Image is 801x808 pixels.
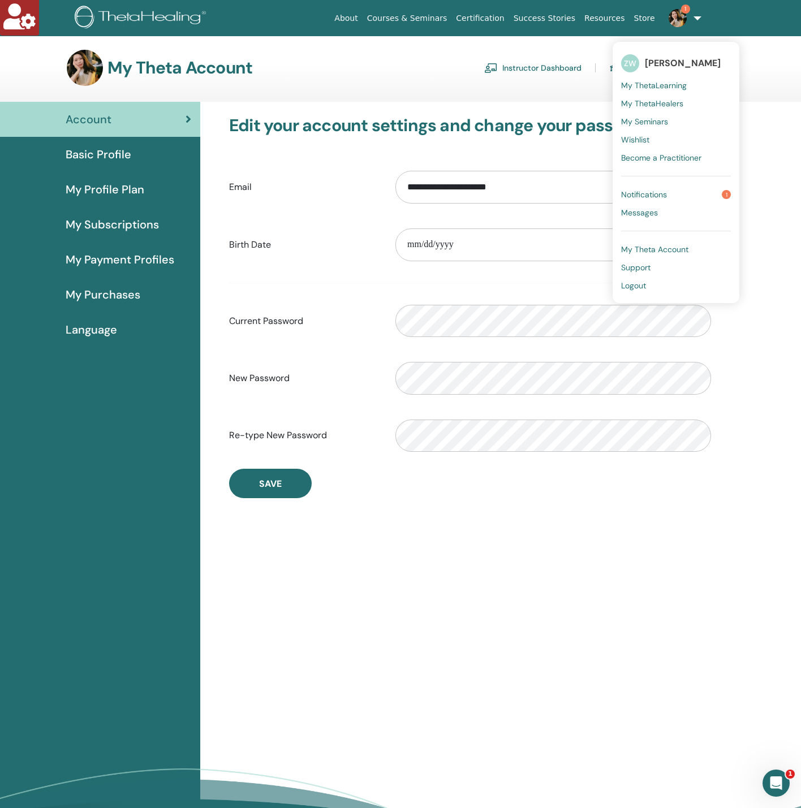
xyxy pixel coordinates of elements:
[229,115,711,136] h3: Edit your account settings and change your password
[621,276,731,295] a: Logout
[621,149,731,167] a: Become a Practitioner
[221,176,387,198] label: Email
[509,8,580,29] a: Success Stories
[221,368,387,389] label: New Password
[221,310,387,332] label: Current Password
[621,208,658,218] span: Messages
[363,8,452,29] a: Courses & Seminars
[621,131,731,149] a: Wishlist
[669,9,687,27] img: default.jpg
[66,181,144,198] span: My Profile Plan
[107,58,252,78] h3: My Theta Account
[621,185,731,204] a: Notifications1
[221,425,387,446] label: Re-type New Password
[621,258,731,276] a: Support
[66,216,159,233] span: My Subscriptions
[630,8,660,29] a: Store
[580,8,630,29] a: Resources
[330,8,362,29] a: About
[67,50,103,86] img: default.jpg
[451,8,509,29] a: Certification
[621,189,667,200] span: Notifications
[621,135,649,145] span: Wishlist
[722,190,731,199] span: 1
[621,94,731,113] a: My ThetaHealers
[621,113,731,131] a: My Seminars
[66,251,174,268] span: My Payment Profiles
[645,57,721,69] span: [PERSON_NAME]
[621,280,646,291] span: Logout
[621,54,639,72] span: ZW
[621,116,668,127] span: My Seminars
[229,469,312,498] button: Save
[484,63,498,73] img: chalkboard-teacher.svg
[66,321,117,338] span: Language
[66,146,131,163] span: Basic Profile
[621,50,731,76] a: ZW[PERSON_NAME]
[609,63,623,73] img: graduation-cap.svg
[786,770,795,779] span: 1
[621,76,731,94] a: My ThetaLearning
[621,153,701,163] span: Become a Practitioner
[621,262,651,273] span: Support
[613,42,739,303] ul: 1
[221,234,387,256] label: Birth Date
[621,204,731,222] a: Messages
[621,240,731,258] a: My Theta Account
[621,244,688,254] span: My Theta Account
[763,770,790,797] iframe: Intercom live chat
[621,80,687,90] span: My ThetaLearning
[484,59,582,77] a: Instructor Dashboard
[681,5,690,14] span: 1
[621,98,683,109] span: My ThetaHealers
[609,59,700,77] a: Student Dashboard
[75,6,210,31] img: logo.png
[66,111,111,128] span: Account
[259,478,282,490] span: Save
[66,286,140,303] span: My Purchases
